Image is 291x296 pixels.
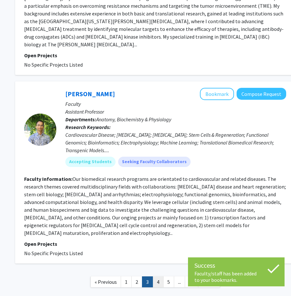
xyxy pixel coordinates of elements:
fg-read-more: Our biomedical research programs are orientated to cardiovascular and related diseases. The resea... [24,176,286,236]
iframe: Chat [5,267,27,291]
div: Success [194,261,278,270]
a: 5 [163,276,174,288]
p: Faculty [65,100,286,108]
b: Departments: [65,116,96,123]
a: Previous [90,276,121,288]
span: No Specific Projects Listed [24,61,83,68]
span: Anatomy, Biochemistry & Physiology [96,116,171,123]
div: Faculty/staff has been added to your bookmarks. [194,270,278,283]
p: Open Projects [24,240,286,248]
mat-chip: Accepting Students [65,157,116,167]
div: Cardiovascular Disease; [MEDICAL_DATA]; [MEDICAL_DATA]; Stem Cells & Regeneration; Functional Gen... [65,131,286,154]
b: Research Keywords: [65,124,111,130]
span: ... [178,279,181,285]
a: 2 [131,276,142,288]
a: 4 [153,276,164,288]
a: [PERSON_NAME] [65,90,115,98]
a: 3 [142,276,153,288]
span: « Previous [95,279,117,285]
button: Compose Request to Yiqiang Zhang [237,88,286,100]
p: Assistant Professor [65,108,286,116]
p: Open Projects [24,51,286,59]
a: 1 [121,276,132,288]
button: Add Yiqiang Zhang to Bookmarks [200,88,234,100]
b: Faculty Information: [24,176,72,182]
span: No Specific Projects Listed [24,250,83,256]
mat-chip: Seeking Faculty Collaborators [118,157,191,167]
a: 14 [185,276,198,288]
